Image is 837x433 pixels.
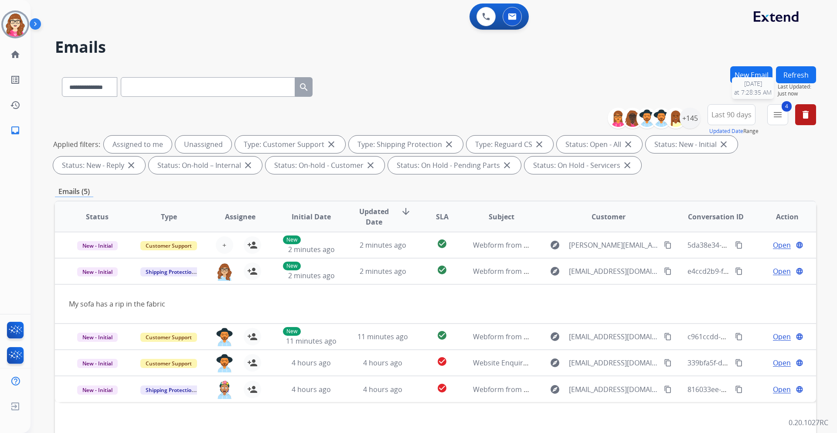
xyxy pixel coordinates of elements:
span: Subject [489,211,514,222]
mat-icon: check_circle [437,330,447,341]
span: e4ccd2b9-f5a6-4d72-901f-597d84a42926 [687,266,819,276]
mat-icon: close [365,160,376,170]
span: New - Initial [77,385,118,395]
span: Open [773,358,791,368]
button: Last 90 days [708,104,755,125]
span: Webform from [PERSON_NAME][EMAIL_ADDRESS][DOMAIN_NAME] on [DATE] [473,240,725,250]
span: 4 hours ago [363,358,402,368]
span: Webform from [EMAIL_ADDRESS][DOMAIN_NAME] on [DATE] [473,332,670,341]
mat-icon: close [622,160,633,170]
span: + [222,240,226,250]
span: Customer [592,211,626,222]
mat-icon: close [502,160,512,170]
span: c961ccdd-b661-4d1f-8d5a-2da47e146691 [687,332,821,341]
div: Status: On Hold - Servicers [524,157,641,174]
div: Status: New - Initial [646,136,738,153]
div: Status: New - Reply [53,157,145,174]
mat-icon: person_add [247,266,258,276]
mat-icon: close [326,139,337,150]
span: Status [86,211,109,222]
span: New - Initial [77,241,118,250]
mat-icon: content_copy [735,359,743,367]
span: Type [161,211,177,222]
span: SLA [436,211,449,222]
span: Customer Support [140,241,197,250]
mat-icon: content_copy [664,385,672,393]
p: New [283,235,301,244]
span: 339bfa5f-d417-4b12-9599-105fbb350a2c [687,358,818,368]
img: agent-avatar [216,263,233,281]
span: 4 [782,101,792,112]
mat-icon: language [796,333,803,341]
mat-icon: arrow_downward [401,206,411,217]
div: My sofa has a rip in the fabric [69,299,660,309]
span: Just now [778,90,816,97]
mat-icon: delete [800,109,811,120]
div: Status: Open - All [557,136,642,153]
mat-icon: inbox [10,125,20,136]
span: Assignee [225,211,255,222]
div: Status: On-hold - Customer [265,157,384,174]
mat-icon: content_copy [664,359,672,367]
mat-icon: close [243,160,253,170]
mat-icon: list_alt [10,75,20,85]
mat-icon: content_copy [664,333,672,341]
mat-icon: explore [550,266,560,276]
mat-icon: search [299,82,309,92]
span: New - Initial [77,267,118,276]
mat-icon: content_copy [735,333,743,341]
mat-icon: menu [772,109,783,120]
mat-icon: person_add [247,358,258,368]
span: at 7:28:35 AM [734,88,772,97]
div: Type: Customer Support [235,136,345,153]
span: Customer Support [140,359,197,368]
span: New - Initial [77,333,118,342]
img: agent-avatar [216,328,233,346]
mat-icon: content_copy [664,267,672,275]
span: Webform from [EMAIL_ADDRESS][DOMAIN_NAME] on [DATE] [473,266,670,276]
span: Initial Date [292,211,331,222]
div: Type: Shipping Protection [349,136,463,153]
mat-icon: explore [550,331,560,342]
p: New [283,327,301,336]
span: New - Initial [77,359,118,368]
th: Action [745,201,816,232]
div: Assigned to me [104,136,172,153]
span: Open [773,384,791,395]
span: 11 minutes ago [357,332,408,341]
mat-icon: close [534,139,544,150]
p: New [283,262,301,270]
img: agent-avatar [216,381,233,399]
span: Shipping Protection [140,385,200,395]
span: 4 hours ago [363,385,402,394]
div: Unassigned [175,136,231,153]
span: Open [773,331,791,342]
mat-icon: check_circle [437,239,447,249]
span: Open [773,266,791,276]
button: + [216,236,233,254]
span: [PERSON_NAME][EMAIL_ADDRESS][DOMAIN_NAME] [569,240,659,250]
button: Refresh [776,66,816,83]
span: Conversation ID [688,211,744,222]
span: [EMAIL_ADDRESS][DOMAIN_NAME] [569,384,659,395]
span: Range [709,127,759,135]
span: 4 hours ago [292,385,331,394]
div: Type: Reguard CS [466,136,553,153]
mat-icon: person_add [247,240,258,250]
button: Updated Date [709,128,743,135]
mat-icon: explore [550,384,560,395]
span: 11 minutes ago [286,336,337,346]
button: 4 [767,104,788,125]
span: [EMAIL_ADDRESS][DOMAIN_NAME] [569,331,659,342]
mat-icon: language [796,359,803,367]
mat-icon: check_circle [437,356,447,367]
mat-icon: content_copy [664,241,672,249]
p: Emails (5) [55,186,93,197]
span: 2 minutes ago [360,266,406,276]
button: New Email [730,66,772,83]
mat-icon: close [126,160,136,170]
div: Status: On Hold - Pending Parts [388,157,521,174]
mat-icon: person_add [247,384,258,395]
img: agent-avatar [216,354,233,372]
span: 2 minutes ago [360,240,406,250]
